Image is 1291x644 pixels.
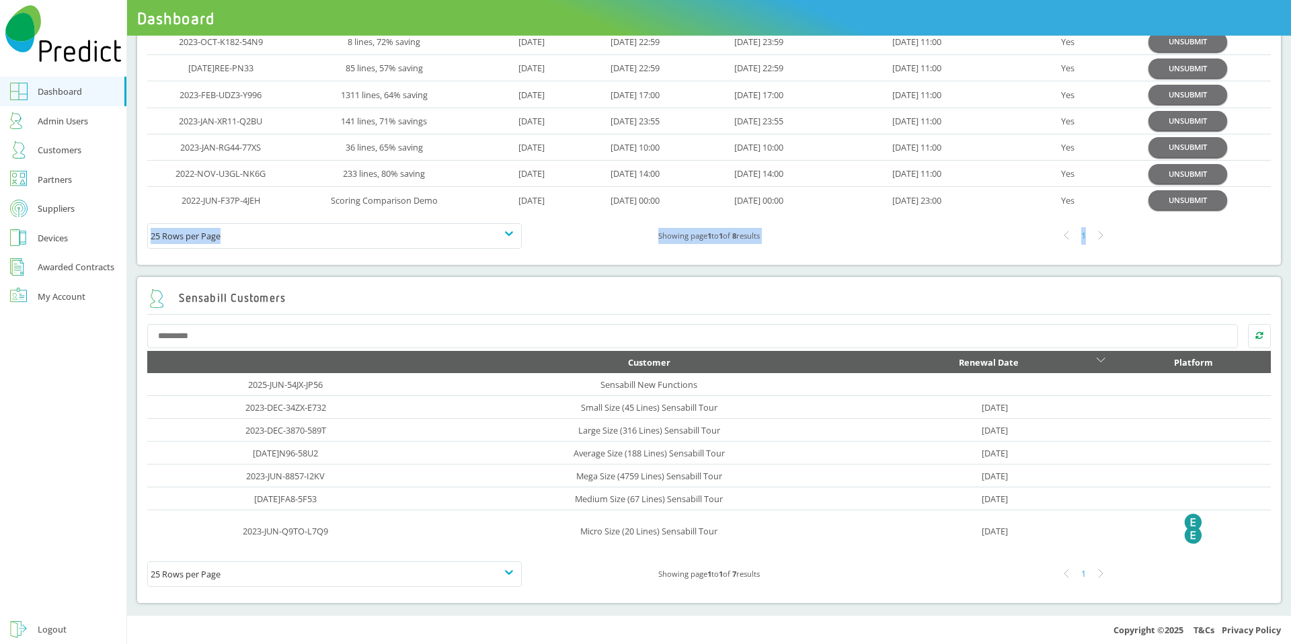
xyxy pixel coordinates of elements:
a: [DATE] [982,424,1008,436]
a: [DATE] 23:00 [892,194,941,206]
a: 2023-JUN-Q9TO-L7Q9 [243,525,328,537]
h2: Sensabill Customers [147,289,286,309]
a: [DATE] [518,89,545,101]
a: [DATE] [982,401,1008,413]
div: Renewal Date [884,354,1093,370]
a: [DATE] 14:00 [611,167,660,179]
a: [DATE] 17:00 [734,89,783,101]
a: Privacy Policy [1222,624,1281,636]
a: 2023-FEB-UDZ3-Y996 [180,89,262,101]
a: [DATE] [982,447,1008,459]
button: UNSUBMIT [1148,58,1227,78]
a: [DATE] 11:00 [892,141,941,153]
a: Large Size (316 Lines) Sensabill Tour [578,424,720,436]
div: Devices [38,230,68,246]
a: [DATE] 22:59 [734,62,783,74]
div: Logout [38,621,67,637]
a: Medium Size (67 Lines) Sensabill Tour [575,493,723,505]
a: T&Cs [1194,624,1214,636]
b: 1 [719,569,723,579]
a: [DATE] 17:00 [611,89,660,101]
a: Yes [1061,167,1074,179]
a: [DATE] 10:00 [734,141,783,153]
a: 2025-JUN-54JX-JP56 [248,378,323,391]
a: [DATE] 11:00 [892,62,941,74]
a: Yes [1061,115,1074,127]
a: Mega Size (4759 Lines) Sensabill Tour [576,470,722,482]
a: [DATE] 23:55 [734,115,783,127]
div: 25 Rows per Page [151,228,518,244]
div: 25 Rows per Page [151,566,518,582]
a: Yes [1061,62,1074,74]
div: 1 [1075,565,1093,583]
a: [DATE] 22:59 [611,36,660,48]
button: UNSUBMIT [1148,85,1227,104]
div: Showing page to of results [522,228,896,244]
a: [DATE]N96-58U2 [253,447,318,459]
a: 2022-JUN-F37P-4JEH [182,194,260,206]
div: My Account [38,288,85,305]
a: 2023-DEC-34ZX-E732 [245,401,326,413]
a: 233 lines, 80% saving [343,167,425,179]
img: Predict Mobile [5,5,122,62]
a: Sensabill New Functions [600,378,697,391]
b: 1 [707,231,711,241]
a: Yes [1061,89,1074,101]
a: 8 lines, 72% saving [348,36,420,48]
a: [DATE] [518,36,545,48]
a: Small Size (45 Lines) Sensabill Tour [581,401,717,413]
a: [DATE] [518,62,545,74]
a: [DATE] [518,115,545,127]
a: Yes [1061,141,1074,153]
a: [DATE] 11:00 [892,36,941,48]
a: Yes [1061,194,1074,206]
div: Platform [1126,354,1261,370]
a: [DATE] 00:00 [611,194,660,206]
a: Micro Size (20 Lines) Sensabill Tour [580,525,717,537]
b: 1 [707,569,711,579]
a: [DATE] [982,493,1008,505]
a: [DATE] [518,167,545,179]
a: Average Size (188 Lines) Sensabill Tour [574,447,725,459]
a: 2023-JAN-XR11-Q2BU [179,115,262,127]
a: [DATE] [518,194,545,206]
a: [DATE]FA8-5F53 [254,493,317,505]
a: 1311 lines, 64% saving [341,89,428,101]
a: [DATE] [982,525,1008,537]
div: Customers [38,142,81,158]
a: 2023-JUN-8857-I2KV [246,470,325,482]
button: UNSUBMIT [1148,190,1227,210]
b: 8 [732,231,736,241]
div: Customer [434,354,864,370]
button: UNSUBMIT [1148,32,1227,51]
div: Admin Users [38,113,88,129]
a: [DATE] 11:00 [892,167,941,179]
a: [DATE] 11:00 [892,89,941,101]
div: Showing page to of results [522,566,896,582]
a: 36 lines, 65% saving [346,141,423,153]
a: [DATE] 10:00 [611,141,660,153]
a: 2022-NOV-U3GL-NK6G [175,167,266,179]
div: Dashboard [38,83,82,99]
a: [DATE] [518,141,545,153]
a: Scoring Comparison Demo [331,194,438,206]
a: [DATE] 00:00 [734,194,783,206]
a: 2023-OCT-K182-54N9 [179,36,263,48]
a: [DATE]REE-PN33 [188,62,253,74]
a: 2023-DEC-3870-589T [245,424,326,436]
a: 141 lines, 71% savings [341,115,427,127]
button: UNSUBMIT [1148,164,1227,184]
button: UNSUBMIT [1148,111,1227,130]
a: [DATE] [982,470,1008,482]
div: Suppliers [38,200,75,216]
div: Partners [38,171,72,188]
a: [DATE] 23:59 [734,36,783,48]
a: [DATE] 14:00 [734,167,783,179]
a: [DATE] 22:59 [611,62,660,74]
